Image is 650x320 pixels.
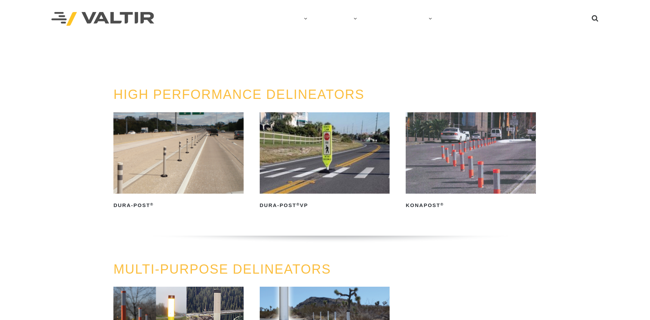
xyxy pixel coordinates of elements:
[439,12,478,26] a: CONTACT
[268,12,314,26] a: COMPANY
[406,112,536,211] a: KonaPost®
[260,112,390,211] a: Dura-Post®VP
[51,12,154,26] img: Valtir
[364,12,393,26] a: NEWS
[393,12,439,26] a: CAREERS
[440,202,444,206] sup: ®
[113,262,331,276] a: MULTI-PURPOSE DELINEATORS
[296,202,300,206] sup: ®
[150,202,154,206] sup: ®
[113,87,364,102] a: HIGH PERFORMANCE DELINEATORS
[113,112,244,211] a: Dura-Post®
[314,12,364,26] a: PRODUCTS
[113,200,244,211] h2: Dura-Post
[260,200,390,211] h2: Dura-Post VP
[406,200,536,211] h2: KonaPost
